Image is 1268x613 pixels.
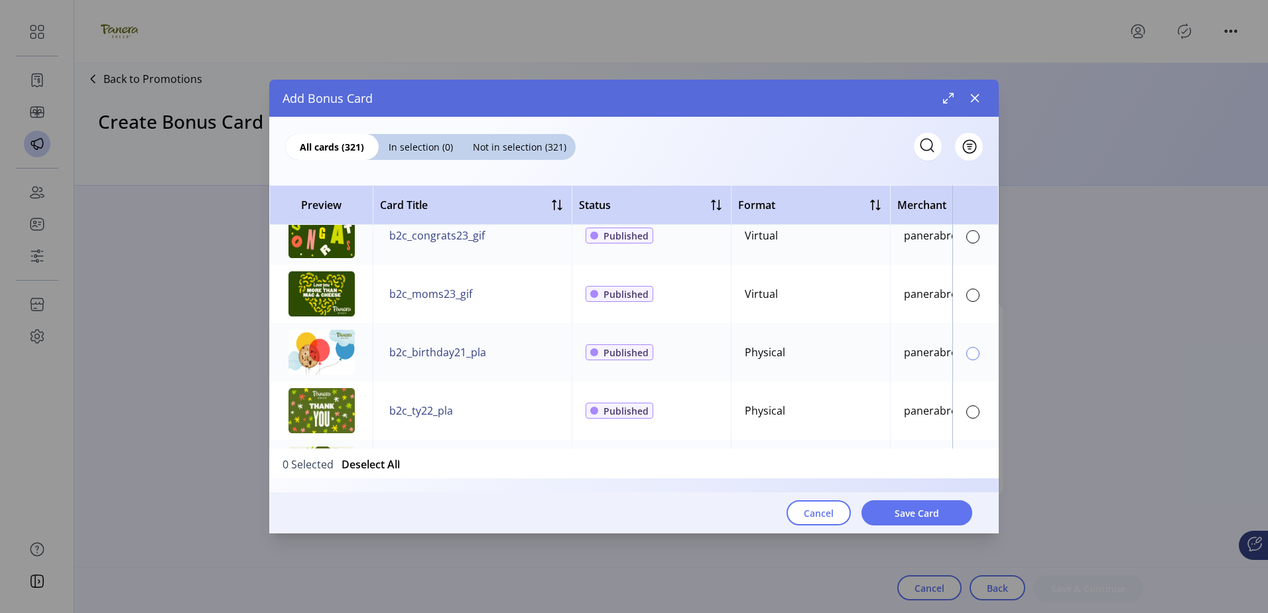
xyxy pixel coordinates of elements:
div: panerabread [904,344,970,360]
button: b2c_birthday21_pla [387,342,489,363]
img: preview [288,213,355,258]
span: Published [603,346,649,360]
span: Published [603,287,649,301]
span: Add Bonus Card [283,90,373,107]
span: b2c_ty22_pla [389,403,453,419]
span: b2c_birthday21_pla [389,344,486,360]
button: b2c_congrats23_gif [387,225,487,246]
span: b2c_congrats23_gif [389,228,485,243]
img: preview [288,446,355,492]
img: preview [288,388,355,433]
div: Physical [745,344,785,360]
span: Published [603,404,649,418]
span: Card Title [380,197,428,213]
span: All cards (321) [285,140,379,154]
div: Physical [745,403,785,419]
button: Save Card [861,500,972,525]
button: Maximize [938,88,959,109]
div: Not in selection (321) [463,134,576,160]
div: panerabread [904,286,970,302]
div: Virtual [745,228,778,243]
div: In selection (0) [379,134,463,160]
span: Cancel [804,506,834,520]
button: Filter Button [955,133,983,161]
button: b2c_moms23_gif [387,283,475,305]
span: b2c_moms23_gif [389,286,472,302]
div: Virtual [745,286,778,302]
img: preview [288,271,355,316]
span: Save Card [895,506,939,520]
span: Not in selection (321) [463,140,576,154]
button: Deselect All [342,456,400,472]
span: Merchant [897,197,946,213]
span: 0 Selected [283,456,334,470]
div: panerabread [904,228,970,243]
span: Format [738,197,775,213]
img: preview [288,330,355,375]
button: Cancel [787,500,851,525]
button: b2c_ty22_pla [387,400,456,421]
span: Published [603,229,649,243]
div: panerabread [904,403,970,419]
div: Status [579,197,611,213]
span: In selection (0) [379,140,463,154]
div: All cards (321) [285,134,379,160]
span: Preview [277,197,366,213]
